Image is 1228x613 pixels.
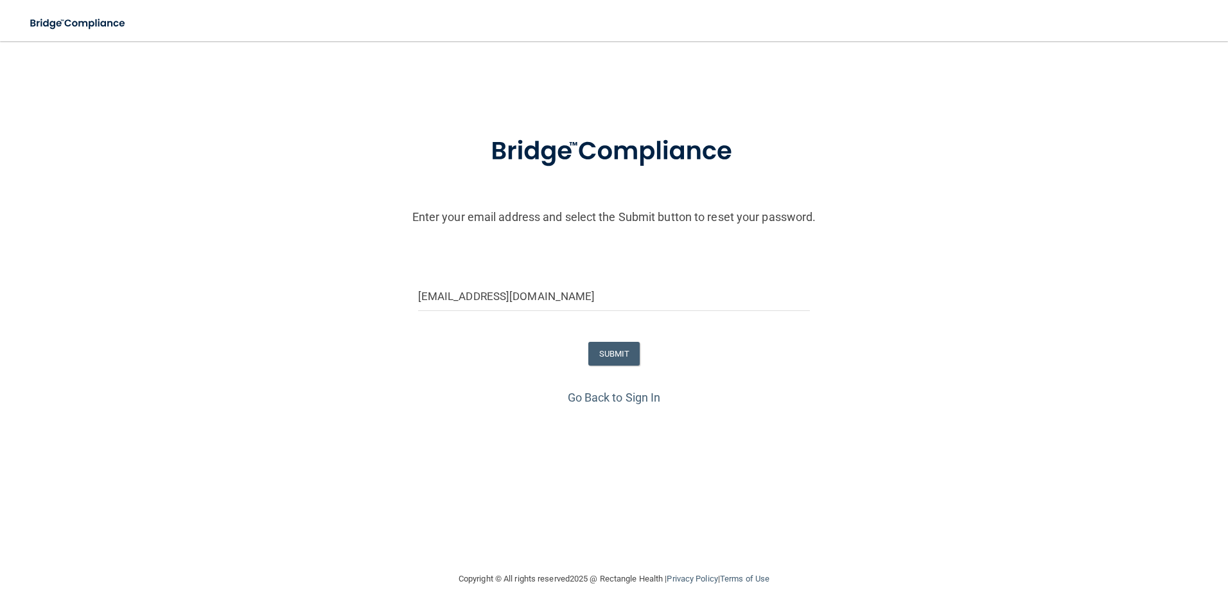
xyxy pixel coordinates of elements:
[380,558,848,600] div: Copyright © All rights reserved 2025 @ Rectangle Health | |
[19,10,137,37] img: bridge_compliance_login_screen.278c3ca4.svg
[667,574,717,583] a: Privacy Policy
[418,282,811,311] input: Email
[720,574,769,583] a: Terms of Use
[464,118,764,185] img: bridge_compliance_login_screen.278c3ca4.svg
[568,391,661,404] a: Go Back to Sign In
[588,342,640,366] button: SUBMIT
